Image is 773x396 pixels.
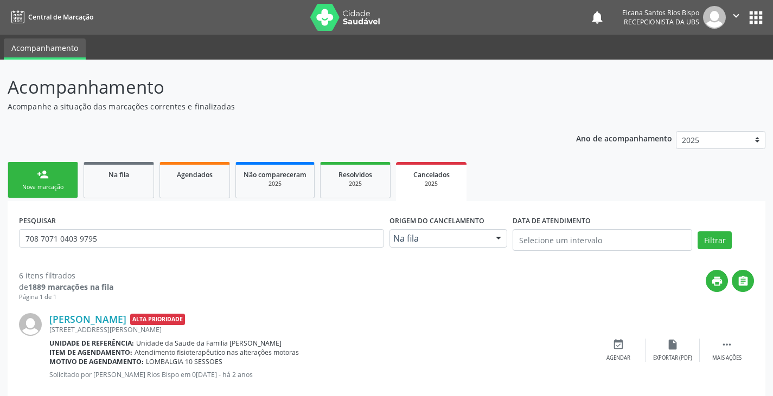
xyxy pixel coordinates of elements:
[413,170,450,179] span: Cancelados
[49,313,126,325] a: [PERSON_NAME]
[712,354,742,362] div: Mais ações
[37,168,49,180] div: person_add
[16,183,70,191] div: Nova marcação
[624,17,699,27] span: Recepcionista da UBS
[721,339,733,350] i: 
[667,339,679,350] i: insert_drive_file
[730,10,742,22] i: 
[28,12,93,22] span: Central de Marcação
[4,38,86,60] a: Acompanhamento
[8,8,93,26] a: Central de Marcação
[513,229,692,251] input: Selecione um intervalo
[244,170,306,179] span: Não compareceram
[576,131,672,145] p: Ano de acompanhamento
[606,354,630,362] div: Agendar
[622,8,699,17] div: Elcana Santos Rios Bispo
[19,229,384,248] input: Nome, CNS
[703,6,726,29] img: img
[19,281,113,293] div: de
[244,180,306,188] div: 2025
[8,101,538,112] p: Acompanhe a situação das marcações correntes e finalizadas
[513,212,591,229] label: DATA DE ATENDIMENTO
[135,348,299,357] span: Atendimento fisioterapêutico nas alterações motoras
[108,170,129,179] span: Na fila
[177,170,213,179] span: Agendados
[130,314,185,325] span: Alta Prioridade
[653,354,692,362] div: Exportar (PDF)
[8,74,538,101] p: Acompanhamento
[146,357,222,366] span: LOMBALGIA 10 SESSOES
[19,270,113,281] div: 6 itens filtrados
[404,180,459,188] div: 2025
[711,275,723,287] i: print
[328,180,382,188] div: 2025
[590,10,605,25] button: notifications
[49,325,591,334] div: [STREET_ADDRESS][PERSON_NAME]
[136,339,282,348] span: Unidade da Saude da Familia [PERSON_NAME]
[737,275,749,287] i: 
[706,270,728,292] button: print
[19,212,56,229] label: PESQUISAR
[698,231,732,250] button: Filtrar
[393,233,485,244] span: Na fila
[612,339,624,350] i: event_available
[28,282,113,292] strong: 1889 marcações na fila
[389,212,484,229] label: Origem do cancelamento
[19,313,42,336] img: img
[49,357,144,366] b: Motivo de agendamento:
[726,6,746,29] button: 
[338,170,372,179] span: Resolvidos
[746,8,765,27] button: apps
[49,348,132,357] b: Item de agendamento:
[19,293,113,302] div: Página 1 de 1
[49,339,134,348] b: Unidade de referência:
[49,370,591,379] p: Solicitado por [PERSON_NAME] Rios Bispo em 0[DATE] - há 2 anos
[732,270,754,292] button: 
